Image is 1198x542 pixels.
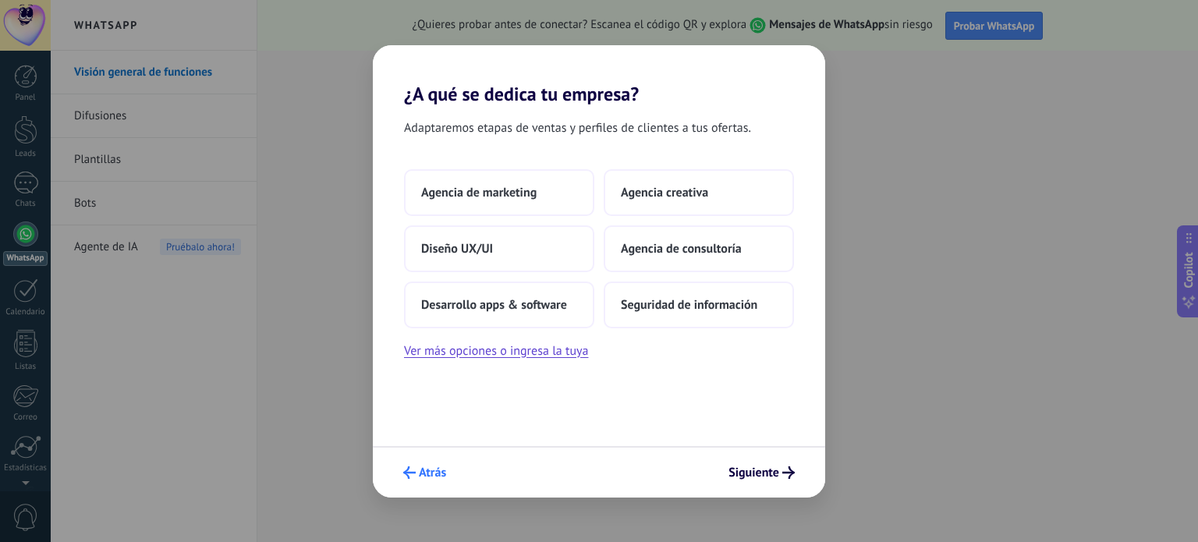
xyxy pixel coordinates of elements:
h2: ¿A qué se dedica tu empresa? [373,45,825,105]
button: Agencia creativa [604,169,794,216]
span: Agencia de marketing [421,185,537,200]
button: Diseño UX/UI [404,225,594,272]
span: Desarrollo apps & software [421,297,567,313]
span: Seguridad de información [621,297,757,313]
span: Agencia creativa [621,185,708,200]
span: Atrás [419,467,446,478]
span: Agencia de consultoría [621,241,742,257]
button: Desarrollo apps & software [404,282,594,328]
button: Agencia de marketing [404,169,594,216]
span: Siguiente [728,467,779,478]
span: Adaptaremos etapas de ventas y perfiles de clientes a tus ofertas. [404,118,751,138]
button: Atrás [396,459,453,486]
button: Ver más opciones o ingresa la tuya [404,341,588,361]
button: Agencia de consultoría [604,225,794,272]
button: Seguridad de información [604,282,794,328]
span: Diseño UX/UI [421,241,493,257]
button: Siguiente [721,459,802,486]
